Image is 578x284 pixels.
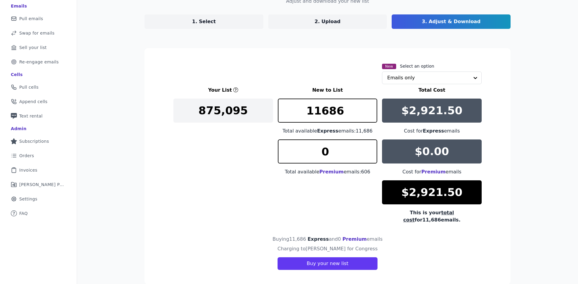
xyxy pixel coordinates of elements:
span: [PERSON_NAME] Performance [19,182,65,188]
a: Settings [5,192,72,206]
a: Subscriptions [5,135,72,148]
button: Buy your new list [278,257,378,270]
span: Re-engage emails [19,59,59,65]
a: Orders [5,149,72,162]
a: Pull emails [5,12,72,25]
span: Pull cells [19,84,39,90]
label: Select an option [400,63,434,69]
span: Settings [19,196,37,202]
a: [PERSON_NAME] Performance [5,178,72,191]
h3: New to List [278,87,378,94]
a: 2. Upload [268,14,387,29]
span: Orders [19,153,34,159]
span: New [382,64,396,69]
p: 1. Select [192,18,216,25]
a: 1. Select [144,14,263,29]
div: Cells [11,72,23,78]
span: Premium [343,236,367,242]
span: Text rental [19,113,43,119]
p: $2,921.50 [401,105,462,117]
div: Total available emails: 11,686 [278,127,378,135]
h4: Buying 11,686 and 0 emails [272,236,382,243]
span: Premium [421,169,446,175]
span: Swap for emails [19,30,54,36]
a: Pull cells [5,81,72,94]
p: $0.00 [415,145,449,157]
p: 2. Upload [315,18,340,25]
span: Pull emails [19,16,43,22]
span: Premium [319,169,344,175]
a: Swap for emails [5,26,72,40]
div: Total available emails: 606 [278,168,378,176]
h3: Total Cost [382,87,482,94]
div: Emails [11,3,27,9]
span: Express [423,128,444,134]
p: $2,921.50 [401,186,462,198]
a: Re-engage emails [5,55,72,69]
div: Admin [11,126,26,132]
p: 875,095 [198,105,248,117]
a: Append cells [5,95,72,108]
span: Express [308,236,329,242]
h4: Charging to [PERSON_NAME] for Congress [278,245,378,252]
h3: Your List [208,87,232,94]
p: 3. Adjust & Download [422,18,480,25]
a: 3. Adjust & Download [392,14,511,29]
span: Append cells [19,99,48,105]
a: Text rental [5,109,72,123]
span: Sell your list [19,44,47,50]
a: Sell your list [5,41,72,54]
a: Invoices [5,163,72,177]
span: Invoices [19,167,37,173]
a: FAQ [5,207,72,220]
div: This is your for 11,686 emails. [382,209,482,224]
span: Subscriptions [19,138,49,144]
div: Cost for emails [382,168,482,176]
div: Cost for emails [382,127,482,135]
span: Express [317,128,338,134]
span: FAQ [19,210,28,216]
